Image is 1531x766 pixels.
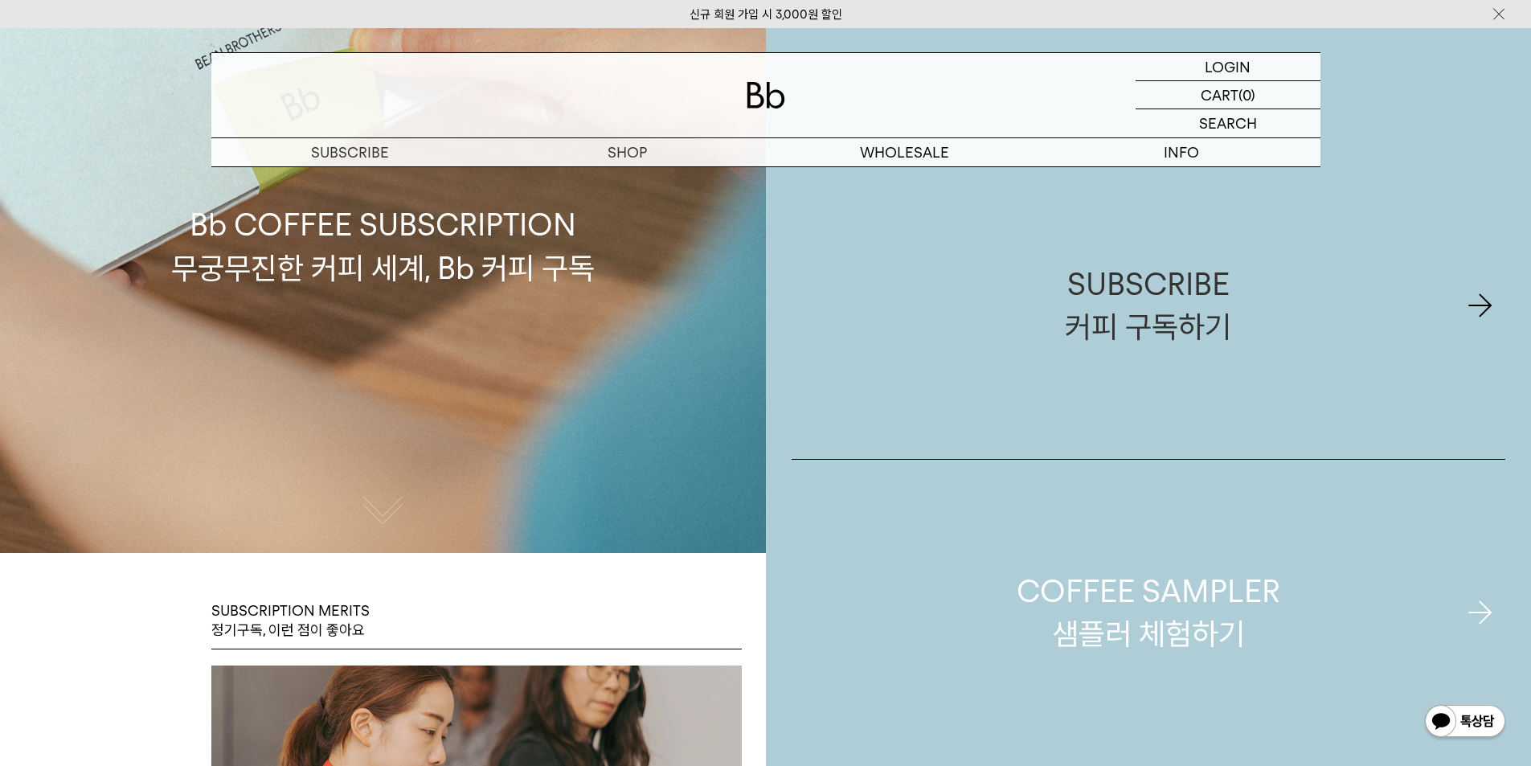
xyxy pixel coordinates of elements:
[1043,138,1320,166] p: INFO
[1423,703,1507,742] img: 카카오톡 채널 1:1 채팅 버튼
[1017,570,1280,655] div: COFFEE SAMPLER 샘플러 체험하기
[792,153,1506,459] a: SUBSCRIBE커피 구독하기
[747,82,785,109] img: 로고
[1136,81,1320,109] a: CART (0)
[1238,81,1255,109] p: (0)
[211,138,489,166] a: SUBSCRIBE
[690,7,842,22] a: 신규 회원 가입 시 3,000원 할인
[1136,53,1320,81] a: LOGIN
[1201,81,1238,109] p: CART
[1205,53,1251,80] p: LOGIN
[211,601,370,641] p: SUBSCRIPTION MERITS 정기구독, 이런 점이 좋아요
[766,138,1043,166] p: WHOLESALE
[1199,109,1257,137] p: SEARCH
[489,138,766,166] a: SHOP
[171,51,595,289] p: Bb COFFEE SUBSCRIPTION 무궁무진한 커피 세계, Bb 커피 구독
[1065,263,1231,348] div: SUBSCRIBE 커피 구독하기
